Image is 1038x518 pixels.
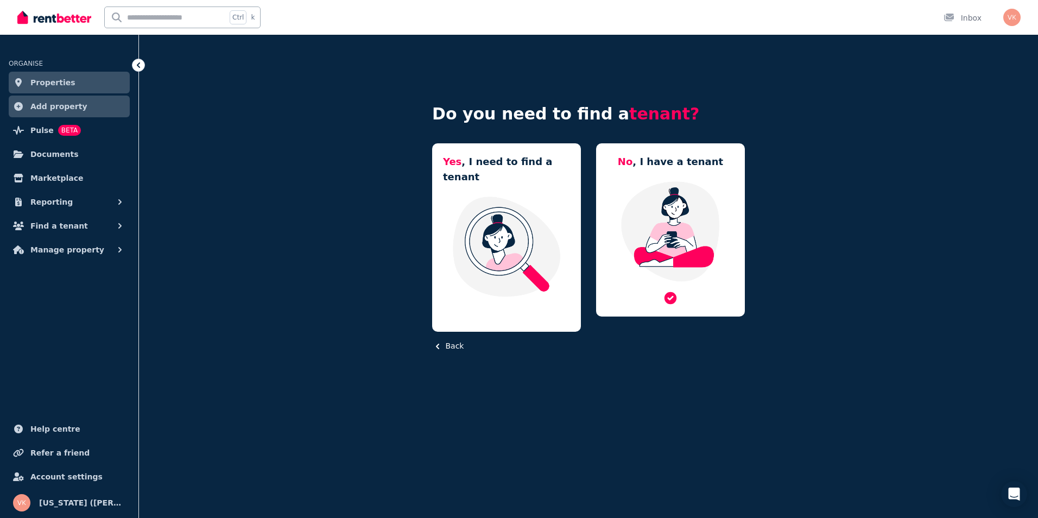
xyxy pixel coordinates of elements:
span: Refer a friend [30,446,90,459]
h5: , I need to find a tenant [443,154,570,185]
h5: , I have a tenant [618,154,723,169]
span: Documents [30,148,79,161]
span: Add property [30,100,87,113]
img: RentBetter [17,9,91,26]
button: Manage property [9,239,130,261]
span: BETA [58,125,81,136]
span: Marketplace [30,172,83,185]
div: Inbox [944,12,982,23]
img: Virginia (Naomi) Kapisa [1003,9,1021,26]
img: Manage my property [607,180,734,282]
span: No [618,156,632,167]
img: Virginia (Naomi) Kapisa [13,494,30,511]
a: Account settings [9,466,130,488]
button: Back [432,340,464,352]
span: Account settings [30,470,103,483]
a: Marketplace [9,167,130,189]
span: Ctrl [230,10,246,24]
span: Find a tenant [30,219,88,232]
a: Refer a friend [9,442,130,464]
span: Help centre [30,422,80,435]
a: Properties [9,72,130,93]
span: k [251,13,255,22]
h4: Do you need to find a [432,104,745,124]
span: Manage property [30,243,104,256]
div: Open Intercom Messenger [1001,481,1027,507]
span: [US_STATE] ([PERSON_NAME] [39,496,125,509]
a: Help centre [9,418,130,440]
button: Find a tenant [9,215,130,237]
span: tenant? [629,104,699,123]
a: PulseBETA [9,119,130,141]
span: Yes [443,156,461,167]
img: I need a tenant [443,195,570,298]
button: Reporting [9,191,130,213]
span: Reporting [30,195,73,209]
span: Pulse [30,124,54,137]
a: Documents [9,143,130,165]
span: Properties [30,76,75,89]
span: ORGANISE [9,60,43,67]
a: Add property [9,96,130,117]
